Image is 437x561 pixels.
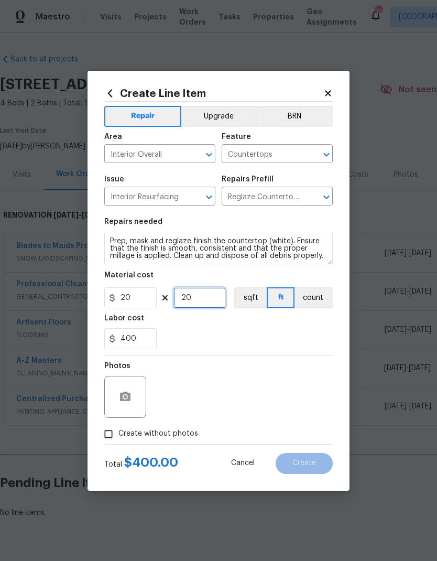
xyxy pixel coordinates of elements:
[104,133,122,141] h5: Area
[276,453,333,474] button: Create
[214,453,271,474] button: Cancel
[256,106,333,127] button: BRN
[294,287,333,308] button: count
[104,315,144,322] h5: Labor cost
[104,362,130,370] h5: Photos
[222,133,251,141] h5: Feature
[222,176,274,183] h5: Repairs Prefill
[104,218,162,225] h5: Repairs needed
[234,287,267,308] button: sqft
[202,190,216,204] button: Open
[319,190,334,204] button: Open
[181,106,256,127] button: Upgrade
[104,106,181,127] button: Repair
[104,176,124,183] h5: Issue
[202,147,216,162] button: Open
[104,272,154,279] h5: Material cost
[104,232,333,265] textarea: Prep, mask and reglaze finish the countertop (white). Ensure that the finish is smooth, consisten...
[231,459,255,467] span: Cancel
[267,287,294,308] button: ft
[319,147,334,162] button: Open
[118,428,198,439] span: Create without photos
[104,457,178,470] div: Total
[124,456,178,469] span: $ 400.00
[292,459,316,467] span: Create
[104,88,323,99] h2: Create Line Item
